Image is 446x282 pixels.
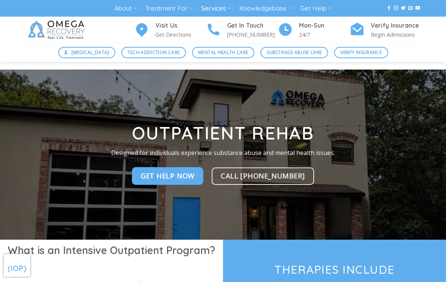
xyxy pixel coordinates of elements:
[25,17,91,43] img: Omega Recovery
[401,6,406,11] a: Follow on Twitter
[266,49,322,56] span: Substance Abuse Care
[121,47,186,58] a: Tech Addiction Care
[227,30,278,39] p: [PHONE_NUMBER]
[415,6,420,11] a: Follow on YouTube
[155,21,206,31] h4: Visit Us
[8,263,26,273] span: (IOP)
[115,2,137,15] a: About
[227,21,278,31] h4: Get In Touch
[299,30,350,39] p: 24/7
[8,244,215,257] h1: What is an Intensive Outpatient Program?
[127,49,180,56] span: Tech Addiction Care
[340,49,382,56] span: Verify Insurance
[198,49,248,56] span: Mental Health Care
[234,264,435,275] h3: Therapies Include
[155,30,206,39] p: Get Directions
[141,170,195,181] span: Get Help NOw
[145,2,192,15] a: Treatment For
[239,2,291,15] a: Knowledgebase
[132,122,314,144] strong: Outpatient Rehab
[201,2,231,15] a: Services
[58,47,116,58] a: [MEDICAL_DATA]
[350,21,421,39] a: Verify Insurance Begin Admissions
[206,21,278,39] a: Get In Touch [PHONE_NUMBER]
[408,6,413,11] a: Send us an email
[299,21,350,31] h4: Mon-Sun
[192,47,254,58] a: Mental Health Care
[394,6,398,11] a: Follow on Instagram
[132,167,203,185] a: Get Help NOw
[260,47,328,58] a: Substance Abuse Care
[387,6,391,11] a: Follow on Facebook
[212,167,314,185] a: Call [PHONE_NUMBER]
[371,30,421,39] p: Begin Admissions
[71,49,109,56] span: [MEDICAL_DATA]
[134,21,206,39] a: Visit Us Get Directions
[221,170,305,181] span: Call [PHONE_NUMBER]
[371,21,421,31] h4: Verify Insurance
[334,47,388,58] a: Verify Insurance
[101,148,345,158] p: Designed for individuals experience substance abuse and mental health issues.
[300,2,331,15] a: Get Help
